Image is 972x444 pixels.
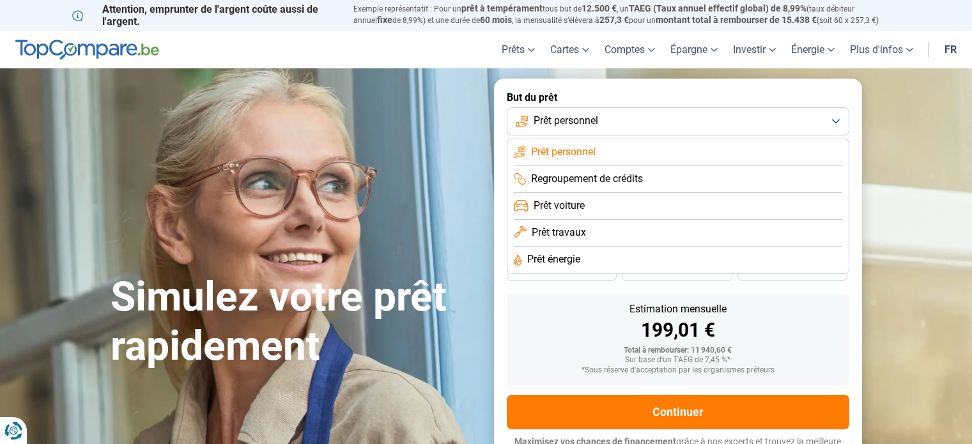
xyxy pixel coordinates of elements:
[461,3,543,13] span: prêt à tempérament
[531,145,596,159] span: Prêt personnel
[534,199,585,213] span: Prêt voiture
[507,107,849,135] button: Prêt personnel
[517,346,839,355] div: Total à rembourser: 11 940,60 €
[543,31,597,68] a: Cartes
[778,268,806,275] span: 24 mois
[507,91,849,103] label: But du prêt
[480,15,512,25] span: 60 mois
[937,31,964,68] a: fr
[725,31,783,68] a: Investir
[597,31,663,68] a: Comptes
[663,268,691,275] span: 30 mois
[517,304,839,314] div: Estimation mensuelle
[111,273,479,371] h1: Simulez votre prêt rapidement
[783,31,842,68] a: Énergie
[494,31,543,68] a: Prêts
[353,3,900,26] p: Exemple représentatif : Pour un tous but de , un (taux débiteur annuel de 8,99%) et une durée de ...
[582,3,617,13] span: 12.500 €
[663,31,725,68] a: Épargne
[517,321,839,340] div: 199,01 €
[15,40,159,60] img: TopCompare
[517,356,839,365] div: Sur base d'un TAEG de 7,45 %*
[532,226,586,240] span: Prêt travaux
[507,395,849,429] button: Continuer
[72,3,338,27] p: Attention, emprunter de l'argent coûte aussi de l'argent.
[377,15,392,25] span: fixe
[629,3,806,13] span: TAEG (Taux annuel effectif global) de 8,99%
[534,114,598,128] span: Prêt personnel
[527,252,580,266] span: Prêt énergie
[656,15,817,25] span: montant total à rembourser de 15.438 €
[548,268,576,275] span: 36 mois
[599,15,629,25] span: 257,3 €
[517,366,839,375] div: *Sous réserve d'acceptation par les organismes prêteurs
[842,31,921,68] a: Plus d'infos
[531,172,643,186] span: Regroupement de crédits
